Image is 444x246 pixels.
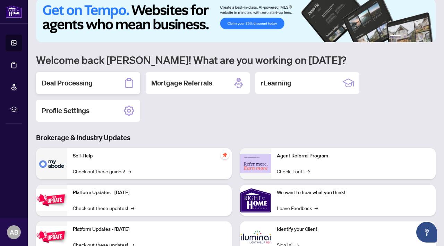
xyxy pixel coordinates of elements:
button: 4 [415,35,418,38]
p: Agent Referral Program [277,152,430,160]
button: 3 [409,35,412,38]
p: Identify your Client [277,226,430,233]
button: 6 [426,35,429,38]
h2: Profile Settings [42,106,89,116]
h2: rLearning [261,78,291,88]
p: Platform Updates - [DATE] [73,189,226,197]
button: 2 [404,35,407,38]
span: pushpin [221,151,229,159]
a: Check out these guides!→ [73,167,131,175]
h2: Deal Processing [42,78,93,88]
h2: Mortgage Referrals [151,78,212,88]
a: Check out these updates!→ [73,204,134,212]
img: Platform Updates - July 21, 2025 [36,189,67,211]
p: We want to hear what you think! [277,189,430,197]
span: → [315,204,318,212]
h3: Brokerage & Industry Updates [36,133,436,143]
a: Leave Feedback→ [277,204,318,212]
button: 1 [390,35,401,38]
span: → [131,204,134,212]
p: Self-Help [73,152,226,160]
h1: Welcome back [PERSON_NAME]! What are you working on [DATE]? [36,53,436,66]
img: logo [6,5,22,18]
p: Platform Updates - [DATE] [73,226,226,233]
img: Self-Help [36,148,67,179]
span: AB [10,227,18,237]
button: Open asap [416,222,437,243]
a: Check it out!→ [277,167,310,175]
span: → [306,167,310,175]
span: → [128,167,131,175]
img: We want to hear what you think! [240,185,271,216]
button: 5 [420,35,423,38]
img: Agent Referral Program [240,154,271,173]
